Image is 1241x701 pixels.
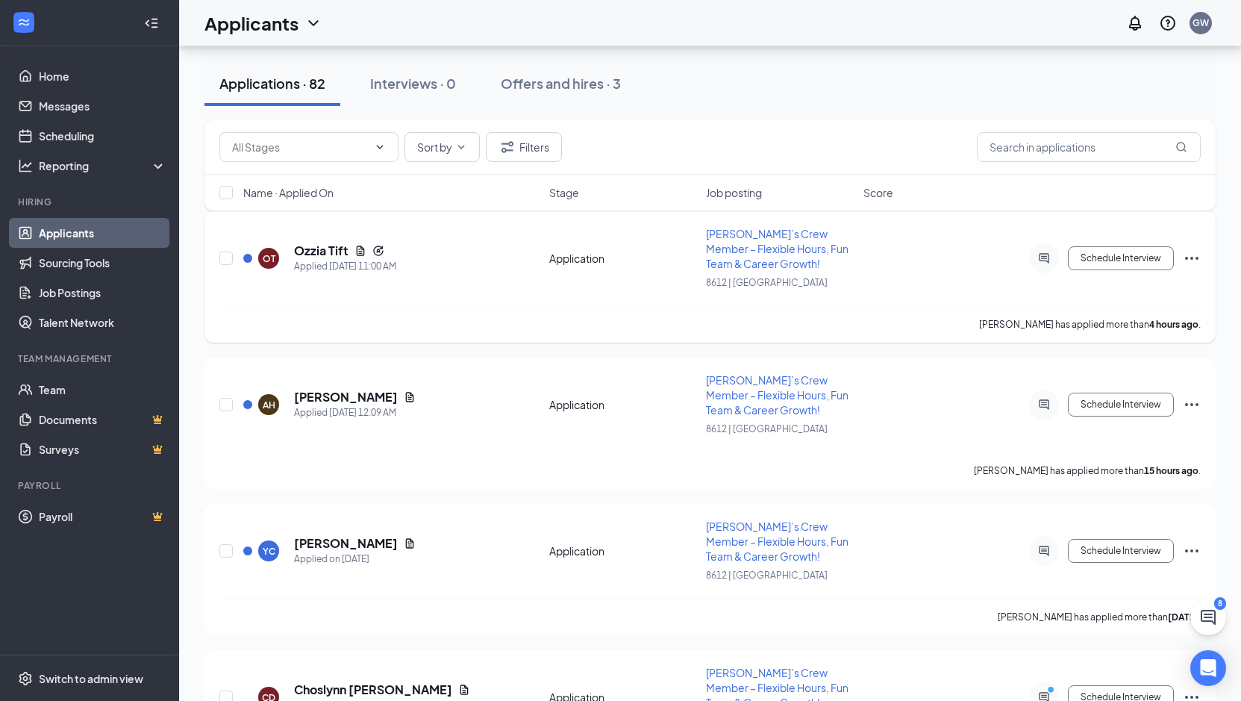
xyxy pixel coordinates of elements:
div: 8 [1214,597,1226,610]
svg: ChevronDown [455,141,467,153]
a: SurveysCrown [39,434,166,464]
button: ChatActive [1190,599,1226,635]
span: Job posting [706,185,762,200]
a: Sourcing Tools [39,248,166,278]
div: Hiring [18,196,163,208]
a: Home [39,61,166,91]
svg: ChevronDown [374,141,386,153]
svg: Ellipses [1183,396,1201,414]
svg: Ellipses [1183,542,1201,560]
svg: WorkstreamLogo [16,15,31,30]
b: 15 hours ago [1144,465,1198,476]
h5: Choslynn [PERSON_NAME] [294,682,452,698]
a: PayrollCrown [39,502,166,532]
div: Application [549,251,698,266]
div: Switch to admin view [39,671,143,686]
a: Talent Network [39,308,166,337]
svg: Document [404,391,416,403]
svg: ChevronDown [304,14,322,32]
span: Stage [549,185,579,200]
div: Applied on [DATE] [294,552,416,567]
a: DocumentsCrown [39,405,166,434]
p: [PERSON_NAME] has applied more than . [998,611,1201,623]
a: Team [39,375,166,405]
div: Offers and hires · 3 [501,74,621,93]
svg: QuestionInfo [1159,14,1177,32]
svg: ActiveChat [1035,399,1053,411]
a: Applicants [39,218,166,248]
svg: ActiveChat [1035,545,1053,557]
div: AH [263,399,275,411]
h5: [PERSON_NAME] [294,389,398,405]
div: GW [1192,16,1209,29]
svg: ActiveChat [1035,252,1053,264]
div: OT [263,252,275,265]
span: 8612 | [GEOGRAPHIC_DATA] [706,277,828,288]
svg: Ellipses [1183,249,1201,267]
span: [PERSON_NAME]’s Crew Member – Flexible Hours, Fun Team & Career Growth! [706,373,848,417]
span: Sort by [417,142,452,152]
svg: MagnifyingGlass [1175,141,1187,153]
svg: PrimaryDot [1044,685,1062,697]
h1: Applicants [204,10,298,36]
svg: Document [458,684,470,696]
div: Open Intercom Messenger [1190,650,1226,686]
div: Team Management [18,352,163,365]
h5: Ozzia Tift [294,243,348,259]
a: Scheduling [39,121,166,151]
svg: Filter [498,138,516,156]
div: Applied [DATE] 11:00 AM [294,259,396,274]
div: Application [549,543,698,558]
a: Job Postings [39,278,166,308]
button: Sort byChevronDown [404,132,480,162]
h5: [PERSON_NAME] [294,535,398,552]
span: [PERSON_NAME]’s Crew Member – Flexible Hours, Fun Team & Career Growth! [706,227,848,270]
span: 8612 | [GEOGRAPHIC_DATA] [706,423,828,434]
svg: Analysis [18,158,33,173]
button: Filter Filters [486,132,562,162]
div: Interviews · 0 [370,74,456,93]
button: Schedule Interview [1068,539,1174,563]
div: Applications · 82 [219,74,325,93]
div: Applied [DATE] 12:09 AM [294,405,416,420]
div: Payroll [18,479,163,492]
svg: Settings [18,671,33,686]
span: [PERSON_NAME]’s Crew Member – Flexible Hours, Fun Team & Career Growth! [706,520,848,563]
span: 8612 | [GEOGRAPHIC_DATA] [706,570,828,581]
svg: ChatActive [1199,608,1217,626]
svg: Collapse [144,16,159,31]
span: Score [863,185,893,200]
svg: Reapply [372,245,384,257]
div: Reporting [39,158,167,173]
b: 4 hours ago [1149,319,1198,330]
b: [DATE] [1168,611,1198,623]
svg: Document [354,245,366,257]
button: Schedule Interview [1068,393,1174,417]
button: Schedule Interview [1068,246,1174,270]
p: [PERSON_NAME] has applied more than . [974,464,1201,477]
svg: Document [404,538,416,549]
input: All Stages [232,139,368,155]
input: Search in applications [977,132,1201,162]
svg: Notifications [1126,14,1144,32]
div: YC [263,545,275,558]
span: Name · Applied On [243,185,334,200]
a: Messages [39,91,166,121]
div: Application [549,397,698,412]
p: [PERSON_NAME] has applied more than . [979,318,1201,331]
